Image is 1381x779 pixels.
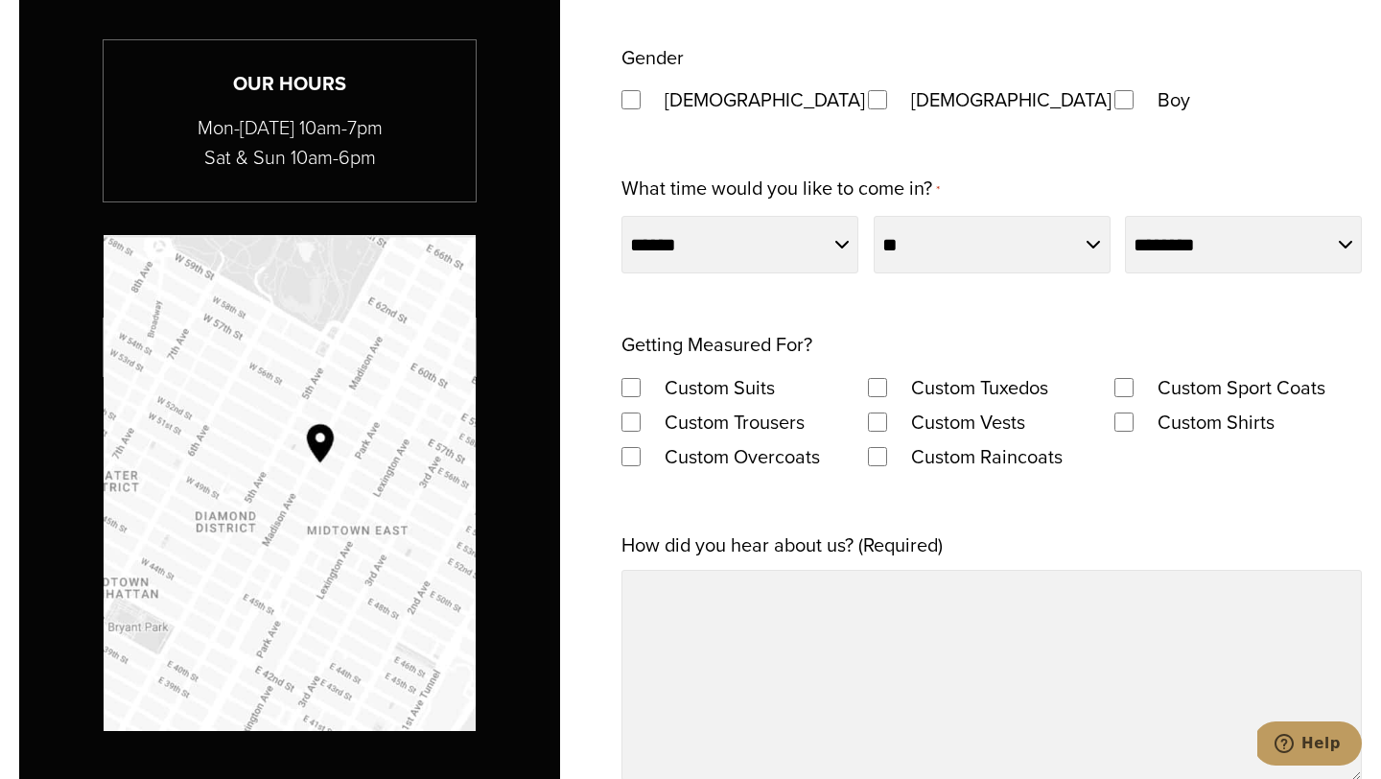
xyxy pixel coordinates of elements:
label: Custom Suits [645,370,794,405]
label: Custom Overcoats [645,439,839,474]
label: What time would you like to come in? [621,171,939,208]
label: [DEMOGRAPHIC_DATA] [892,83,1108,117]
label: Custom Sport Coats [1138,370,1345,405]
label: Custom Shirts [1138,405,1294,439]
label: Custom Tuxedos [892,370,1067,405]
legend: Gender [621,40,684,75]
label: Boy [1138,83,1209,117]
h3: Our Hours [104,69,476,99]
label: [DEMOGRAPHIC_DATA] [645,83,861,117]
iframe: Opens a widget where you can chat to one of our agents [1257,721,1362,769]
img: Google map with pin showing Alan David location at Madison Avenue & 53rd Street NY [104,235,476,731]
label: Custom Vests [892,405,1044,439]
p: Mon-[DATE] 10am-7pm Sat & Sun 10am-6pm [104,113,476,173]
label: Custom Trousers [645,405,824,439]
a: Map to Alan David Custom [104,235,476,731]
label: How did you hear about us? (Required) [621,528,943,562]
legend: Getting Measured For? [621,327,812,362]
label: Custom Raincoats [892,439,1082,474]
